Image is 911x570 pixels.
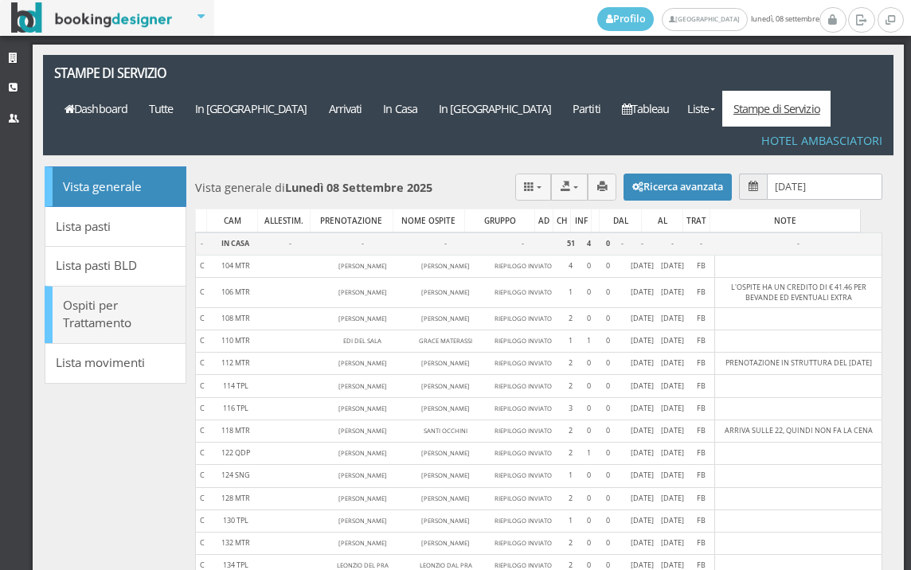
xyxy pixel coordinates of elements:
td: [DATE] [658,307,688,330]
td: FB [688,307,715,330]
td: - [688,232,715,255]
td: C [196,256,209,278]
td: - [628,232,658,255]
td: 0 [581,420,598,442]
a: [GEOGRAPHIC_DATA] [662,8,747,31]
td: ARRIVA SULLE 22, QUINDI NON FA LA CENA [715,420,882,442]
small: [PERSON_NAME] [338,539,387,547]
td: 0 [581,256,598,278]
td: - [658,232,688,255]
td: [DATE] [628,532,658,554]
td: 2 [561,375,580,397]
img: BookingDesigner.com [11,2,173,33]
small: RIEPILOGO INVIATO [495,359,552,367]
td: [DATE] [658,443,688,465]
td: 2 [561,420,580,442]
button: Export [551,174,588,200]
td: C [196,532,209,554]
input: Seleziona la data [767,174,882,200]
span: lunedì, 08 settembre [597,7,819,31]
td: [DATE] [658,397,688,420]
div: NOME OSPITE [393,209,464,232]
td: 1 [561,509,580,532]
td: 0 [598,532,618,554]
td: 118 MTR [208,420,263,442]
b: 4 [587,238,591,248]
div: DAL [600,209,641,232]
td: C [196,278,209,307]
a: Stampe di servizio [43,55,208,91]
td: 122 QDP [208,443,263,465]
td: 1 [581,443,598,465]
small: [PERSON_NAME] [338,471,387,479]
a: Dashboard [54,91,139,127]
td: 112 MTR [208,353,263,375]
td: 0 [581,375,598,397]
small: [PERSON_NAME] [338,449,387,457]
small: [PERSON_NAME] [421,517,470,525]
td: 132 MTR [208,532,263,554]
td: 1 [581,330,598,352]
td: C [196,465,209,487]
td: [DATE] [628,487,658,509]
td: 0 [598,509,618,532]
button: Ricerca avanzata [624,174,732,201]
td: 0 [598,375,618,397]
small: [PERSON_NAME] [338,382,387,390]
small: [PERSON_NAME] [338,404,387,412]
td: [DATE] [628,307,658,330]
button: Columns [515,174,552,200]
td: [DATE] [628,256,658,278]
small: LEONZIO DEL PRA [337,561,389,569]
a: Ospiti per Trattamento [45,286,186,344]
td: C [196,307,209,330]
td: 0 [581,532,598,554]
td: 110 MTR [208,330,263,352]
td: 104 MTR [208,256,263,278]
small: RIEPILOGO INVIATO [495,471,552,479]
td: L'OSPITE HA UN CREDITO DI € 41.46 PER BEVANDE ED EVENTUALI EXTRA [715,278,882,307]
td: 130 TPL [208,509,263,532]
small: [PERSON_NAME] [421,314,470,322]
b: 51 [567,238,575,248]
td: C [196,330,209,352]
a: Liste [680,91,722,127]
td: 0 [598,443,618,465]
td: [DATE] [628,330,658,352]
td: [DATE] [658,420,688,442]
td: 0 [581,353,598,375]
td: [DATE] [658,330,688,352]
td: FB [688,256,715,278]
div: AD [535,209,553,232]
td: 124 SNG [208,465,263,487]
td: C [196,509,209,532]
b: 0 [606,238,610,248]
td: 114 TPL [208,375,263,397]
td: 2 [561,487,580,509]
div: CAM [207,209,257,232]
a: Lista movimenti [45,343,186,384]
td: - [618,232,628,255]
td: FB [688,375,715,397]
td: 0 [581,509,598,532]
div: AL [642,209,682,232]
small: RIEPILOGO INVIATO [495,539,552,547]
td: [DATE] [658,256,688,278]
small: [PERSON_NAME] [338,288,387,296]
td: 2 [561,353,580,375]
small: [PERSON_NAME] [421,359,470,367]
a: Lista pasti [45,206,186,247]
td: C [196,443,209,465]
small: RIEPILOGO INVIATO [495,404,552,412]
td: [DATE] [658,509,688,532]
div: PRENOTAZIONE [311,209,393,232]
small: [PERSON_NAME] [421,471,470,479]
a: Tutte [139,91,185,127]
small: EDI DEL SALA [343,337,381,345]
b: Lunedì 08 Settembre 2025 [285,180,432,195]
small: RIEPILOGO INVIATO [495,382,552,390]
td: FB [688,353,715,375]
small: [PERSON_NAME] [421,404,470,412]
td: 1 [561,330,580,352]
td: [DATE] [658,353,688,375]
